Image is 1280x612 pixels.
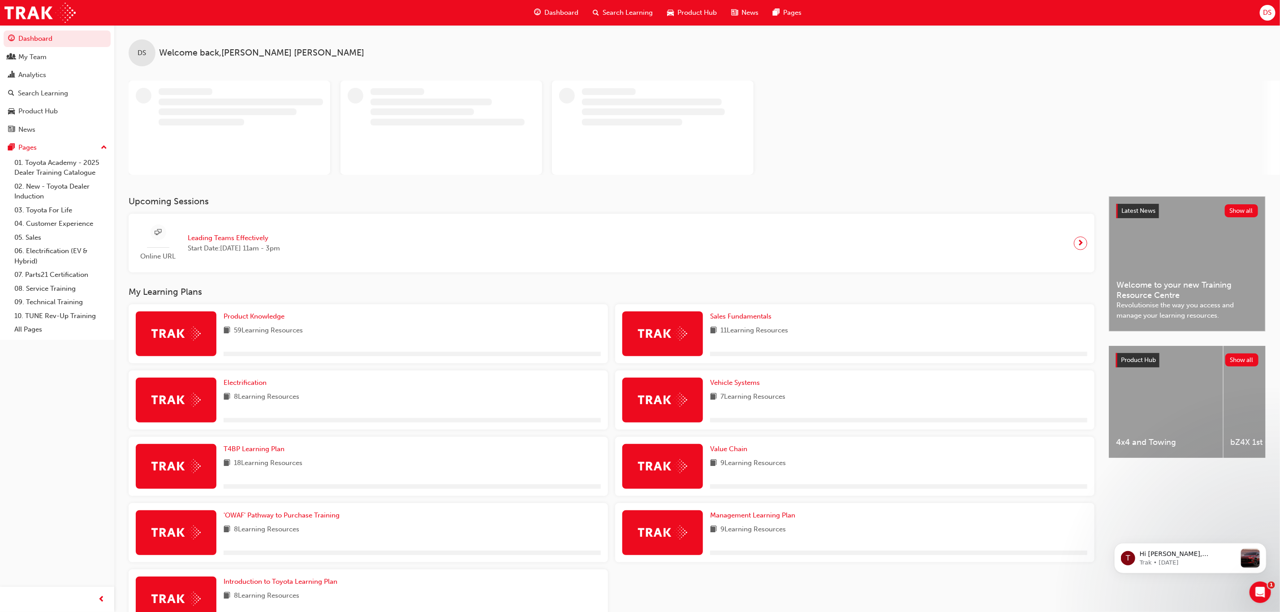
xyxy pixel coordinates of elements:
iframe: Intercom live chat [1250,582,1271,603]
img: Trak [638,393,687,407]
span: Product Knowledge [224,312,284,320]
span: 4x4 and Towing [1116,437,1216,448]
span: 8 Learning Resources [234,392,299,403]
a: Value Chain [710,444,751,454]
button: DS [1260,5,1276,21]
span: 8 Learning Resources [234,590,299,602]
span: book-icon [224,458,230,469]
span: 18 Learning Resources [234,458,302,469]
span: T4BP Learning Plan [224,445,284,453]
span: book-icon [710,325,717,336]
a: search-iconSearch Learning [586,4,660,22]
span: prev-icon [99,594,105,605]
span: Start Date: [DATE] 11am - 3pm [188,243,280,254]
span: sessionType_ONLINE_URL-icon [155,227,162,238]
img: Trak [151,327,201,340]
span: search-icon [8,90,14,98]
span: 59 Learning Resources [234,325,303,336]
span: up-icon [101,142,107,154]
span: 9 Learning Resources [720,458,786,469]
span: DS [1263,8,1272,18]
button: Show all [1225,353,1259,366]
span: news-icon [731,7,738,18]
span: next-icon [1077,237,1084,250]
a: 06. Electrification (EV & Hybrid) [11,244,111,268]
a: Latest NewsShow all [1116,204,1258,218]
button: Pages [4,139,111,156]
a: 09. Technical Training [11,295,111,309]
a: car-iconProduct Hub [660,4,724,22]
span: book-icon [710,392,717,403]
span: book-icon [224,325,230,336]
a: T4BP Learning Plan [224,444,288,454]
span: guage-icon [8,35,15,43]
span: guage-icon [534,7,541,18]
a: Dashboard [4,30,111,47]
span: Electrification [224,379,267,387]
span: people-icon [8,53,15,61]
a: 4x4 and Towing [1109,346,1223,458]
a: 02. New - Toyota Dealer Induction [11,180,111,203]
a: Introduction to Toyota Learning Plan [224,577,341,587]
a: Analytics [4,67,111,83]
span: pages-icon [8,144,15,152]
a: News [4,121,111,138]
span: car-icon [8,108,15,116]
a: 'OWAF' Pathway to Purchase Training [224,510,343,521]
span: chart-icon [8,71,15,79]
span: Sales Fundamentals [710,312,771,320]
span: Latest News [1121,207,1155,215]
span: Value Chain [710,445,747,453]
a: Sales Fundamentals [710,311,775,322]
img: Trak [638,526,687,539]
a: 10. TUNE Rev-Up Training [11,309,111,323]
a: My Team [4,49,111,65]
span: Management Learning Plan [710,511,795,519]
button: DashboardMy TeamAnalyticsSearch LearningProduct HubNews [4,29,111,139]
h3: Upcoming Sessions [129,196,1095,207]
span: Dashboard [544,8,578,18]
img: Trak [4,3,76,23]
span: 8 Learning Resources [234,524,299,535]
div: News [18,125,35,135]
iframe: Intercom notifications message [1101,525,1280,588]
span: book-icon [224,524,230,535]
a: 08. Service Training [11,282,111,296]
div: Analytics [18,70,46,80]
img: Trak [638,327,687,340]
a: 01. Toyota Academy - 2025 Dealer Training Catalogue [11,156,111,180]
span: Welcome back , [PERSON_NAME] [PERSON_NAME] [159,48,364,58]
span: 11 Learning Resources [720,325,788,336]
span: book-icon [224,392,230,403]
span: book-icon [710,458,717,469]
button: Show all [1225,204,1258,217]
span: Vehicle Systems [710,379,760,387]
a: 04. Customer Experience [11,217,111,231]
a: Latest NewsShow allWelcome to your new Training Resource CentreRevolutionise the way you access a... [1109,196,1266,332]
a: Vehicle Systems [710,378,763,388]
span: search-icon [593,7,599,18]
div: Search Learning [18,88,68,99]
span: Leading Teams Effectively [188,233,280,243]
a: Search Learning [4,85,111,102]
span: 7 Learning Resources [720,392,785,403]
div: My Team [18,52,47,62]
span: Product Hub [1121,356,1156,364]
span: DS [138,48,147,58]
a: Product Knowledge [224,311,288,322]
a: 07. Parts21 Certification [11,268,111,282]
a: Online URLLeading Teams EffectivelyStart Date:[DATE] 11am - 3pm [136,221,1087,265]
span: News [741,8,759,18]
h3: My Learning Plans [129,287,1095,297]
a: Product HubShow all [1116,353,1258,367]
span: Online URL [136,251,181,262]
span: car-icon [667,7,674,18]
img: Trak [638,459,687,473]
img: Trak [151,592,201,606]
a: pages-iconPages [766,4,809,22]
a: Product Hub [4,103,111,120]
a: 05. Sales [11,231,111,245]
